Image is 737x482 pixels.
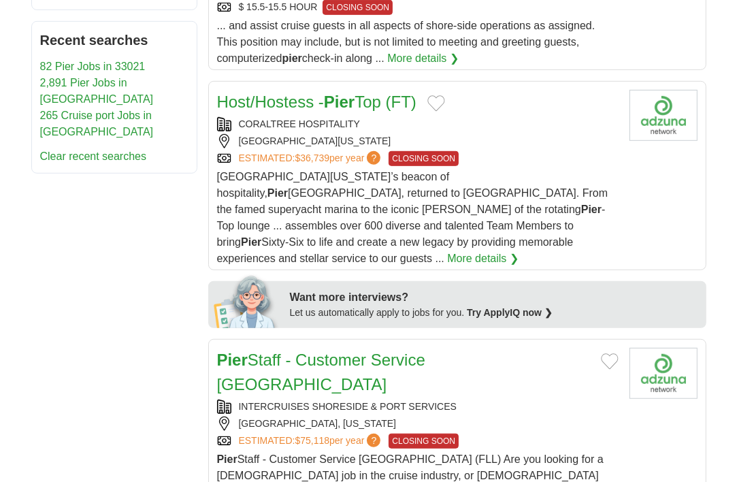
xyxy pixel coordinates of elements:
div: [GEOGRAPHIC_DATA][US_STATE] [217,134,619,148]
button: Add to favorite jobs [601,353,619,370]
span: $75,118 [295,435,329,446]
div: INTERCRUISES SHORESIDE & PORT SERVICES [217,400,619,414]
img: Company logo [629,90,698,141]
a: More details ❯ [447,251,519,267]
a: 82 Pier Jobs in 33021 [40,61,146,72]
button: Add to favorite jobs [427,95,445,112]
strong: Pier [217,351,248,369]
img: Company logo [629,348,698,399]
a: Clear recent searches [40,150,147,162]
span: ? [367,434,380,447]
div: [GEOGRAPHIC_DATA], [US_STATE] [217,417,619,431]
h2: Recent searches [40,30,189,50]
span: ? [367,151,380,165]
a: ESTIMATED:$36,739per year? [239,151,384,166]
a: PierStaff - Customer Service [GEOGRAPHIC_DATA] [217,351,425,393]
a: Try ApplyIQ now ❯ [467,307,553,318]
div: CORALTREE HOSPITALITY [217,117,619,131]
strong: Pier [581,204,602,215]
span: CLOSING SOON [389,151,459,166]
a: ESTIMATED:$75,118per year? [239,434,384,449]
span: ... and assist cruise guests in all aspects of shore-side operations as assigned. This position m... [217,20,595,64]
a: Host/Hostess -PierTop (FT) [217,93,416,111]
span: [GEOGRAPHIC_DATA][US_STATE]’s beacon of hospitality, [GEOGRAPHIC_DATA], returned to [GEOGRAPHIC_D... [217,171,608,264]
img: apply-iq-scientist.png [214,274,280,328]
span: CLOSING SOON [389,434,459,449]
a: 265 Cruise port Jobs in [GEOGRAPHIC_DATA] [40,110,154,138]
div: Let us automatically apply to jobs for you. [290,306,698,320]
strong: Pier [324,93,355,111]
div: Want more interviews? [290,289,698,306]
a: 2,891 Pier Jobs in [GEOGRAPHIC_DATA] [40,77,154,105]
strong: Pier [217,453,238,465]
strong: Pier [267,187,288,199]
strong: pier [282,52,302,64]
span: $36,739 [295,152,329,163]
a: More details ❯ [387,50,459,67]
strong: Pier [241,236,261,248]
